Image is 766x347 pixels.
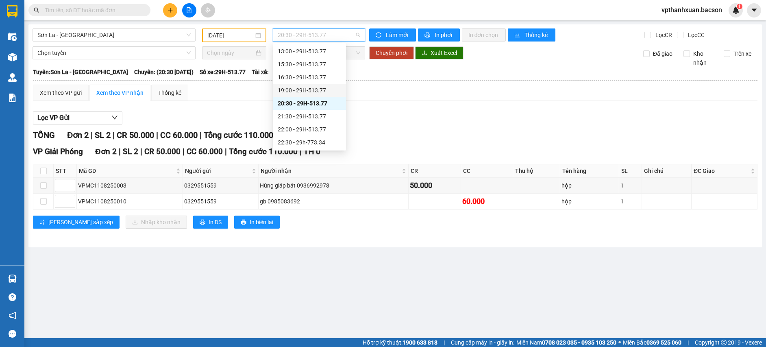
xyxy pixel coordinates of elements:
span: SL 2 [123,147,138,156]
span: caret-down [751,7,758,14]
span: | [156,130,158,140]
span: sort-ascending [39,219,45,226]
img: warehouse-icon [8,73,17,82]
sup: 1 [737,4,742,9]
span: printer [200,219,205,226]
span: Cung cấp máy in - giấy in: [451,338,514,347]
td: VPMC1108250003 [77,178,183,194]
button: bar-chartThống kê [508,28,555,41]
span: CR 50.000 [117,130,154,140]
span: | [200,130,202,140]
div: hộp [561,197,618,206]
span: Miền Nam [516,338,616,347]
img: logo-vxr [7,5,17,17]
img: warehouse-icon [8,275,17,283]
div: Xem theo VP nhận [96,88,144,97]
div: 21:30 - 29H-513.77 [278,112,341,121]
span: VP Giải Phóng [33,147,83,156]
span: Tổng cước 110.000 [229,147,298,156]
th: CR [409,164,461,178]
span: Lọc VP Gửi [37,113,70,123]
span: Người gửi [185,166,250,175]
button: file-add [182,3,196,17]
span: Tài xế: [252,68,269,76]
div: 50.000 [410,180,459,191]
button: printerIn DS [193,216,228,229]
span: Làm mới [386,31,409,39]
span: bar-chart [514,32,521,39]
span: In phơi [435,31,453,39]
span: Xuất Excel [431,48,457,57]
div: Xem theo VP gửi [40,88,82,97]
span: [PERSON_NAME] sắp xếp [48,218,113,227]
span: Lọc CR [652,31,673,39]
span: Đơn 2 [67,130,89,140]
span: | [444,338,445,347]
span: ⚪️ [618,341,621,344]
input: 11/08/2025 [207,31,254,40]
button: plus [163,3,177,17]
div: 22:30 - 29h-773.34 [278,138,341,147]
div: 13:00 - 29H-513.77 [278,47,341,56]
span: Đơn 2 [95,147,117,156]
button: sort-ascending[PERSON_NAME] sắp xếp [33,216,120,229]
span: question-circle [9,293,16,301]
span: Hỗ trợ kỹ thuật: [363,338,437,347]
span: | [119,147,121,156]
span: Đã giao [650,49,676,58]
div: 0329551559 [184,197,257,206]
button: Lọc VP Gửi [33,111,122,124]
span: 1 [738,4,741,9]
th: SL [619,164,642,178]
span: 20:30 - 29H-513.77 [278,29,360,41]
strong: 1900 633 818 [403,339,437,346]
img: warehouse-icon [8,53,17,61]
button: Chuyển phơi [369,46,414,59]
span: download [422,50,427,57]
img: solution-icon [8,94,17,102]
th: Thu hộ [513,164,560,178]
span: | [688,338,689,347]
div: 15:30 - 29H-513.77 [278,60,341,69]
span: Sơn La - Hà Nội [37,29,191,41]
span: CC 60.000 [160,130,198,140]
button: aim [201,3,215,17]
strong: 0708 023 035 - 0935 103 250 [542,339,616,346]
span: | [113,130,115,140]
div: 16:30 - 29H-513.77 [278,73,341,82]
span: TỔNG [33,130,55,140]
span: Kho nhận [690,49,718,67]
span: TH 0 [304,147,320,156]
span: Chuyến: (20:30 [DATE]) [134,68,194,76]
span: ĐC Giao [694,166,749,175]
img: icon-new-feature [732,7,740,14]
button: syncLàm mới [369,28,416,41]
span: Mã GD [79,166,174,175]
input: Chọn ngày [207,48,254,57]
div: VPMC1108250010 [78,197,181,206]
th: CC [461,164,513,178]
span: file-add [186,7,192,13]
span: In biên lai [250,218,273,227]
div: 1 [620,197,640,206]
div: hộp [561,181,618,190]
div: Thống kê [158,88,181,97]
span: message [9,330,16,338]
button: printerIn biên lai [234,216,280,229]
span: printer [424,32,431,39]
span: Lọc CC [685,31,706,39]
div: gb 0985083692 [260,197,407,206]
div: VPMC1108250003 [78,181,181,190]
span: Người nhận [261,166,400,175]
span: copyright [721,340,727,345]
img: warehouse-icon [8,33,17,41]
span: CR 50.000 [144,147,181,156]
div: 22:00 - 29H-513.77 [278,125,341,134]
span: notification [9,312,16,319]
div: 0329551559 [184,181,257,190]
span: | [91,130,93,140]
span: In DS [209,218,222,227]
th: Tên hàng [560,164,619,178]
span: search [34,7,39,13]
span: Số xe: 29H-513.77 [200,68,246,76]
